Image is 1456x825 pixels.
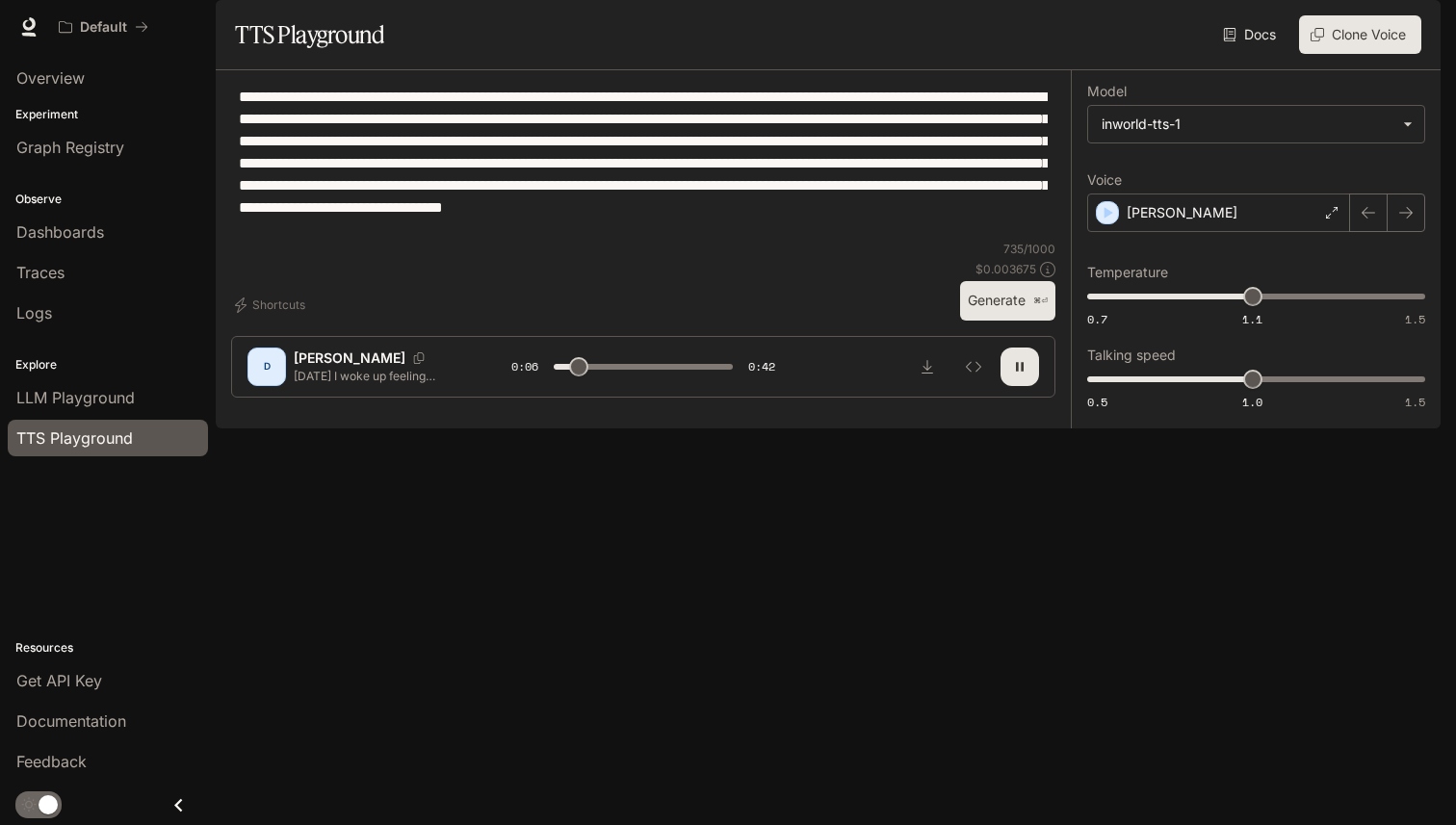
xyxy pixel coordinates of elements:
[1087,266,1168,279] p: Temperature
[251,351,282,382] div: D
[1087,311,1107,327] span: 0.7
[1127,203,1237,222] p: [PERSON_NAME]
[1102,115,1393,134] div: inworld-tts-1
[1088,106,1424,142] div: inworld-tts-1
[954,348,993,386] button: Inspect
[960,281,1055,321] button: Generate⌘⏎
[50,8,157,46] button: All workspaces
[908,348,947,386] button: Download audio
[1087,173,1122,187] p: Voice
[1087,85,1127,98] p: Model
[1033,296,1048,307] p: ⌘⏎
[511,357,538,376] span: 0:06
[294,348,405,368] p: [PERSON_NAME]
[80,19,127,36] p: Default
[235,15,384,54] h1: TTS Playground
[1405,394,1425,410] span: 1.5
[294,368,465,384] p: [DATE] I woke up feeling inspired, ज़िन्दगी कभी-कभी मुश्किल लगती है लेकिन हौसला रखना ज़रूरी है (l...
[1087,348,1176,362] p: Talking speed
[1219,15,1284,54] a: Docs
[405,352,432,364] button: Copy Voice ID
[1405,311,1425,327] span: 1.5
[1242,311,1262,327] span: 1.1
[748,357,775,376] span: 0:42
[1299,15,1421,54] button: Clone Voice
[231,290,313,321] button: Shortcuts
[1242,394,1262,410] span: 1.0
[1087,394,1107,410] span: 0.5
